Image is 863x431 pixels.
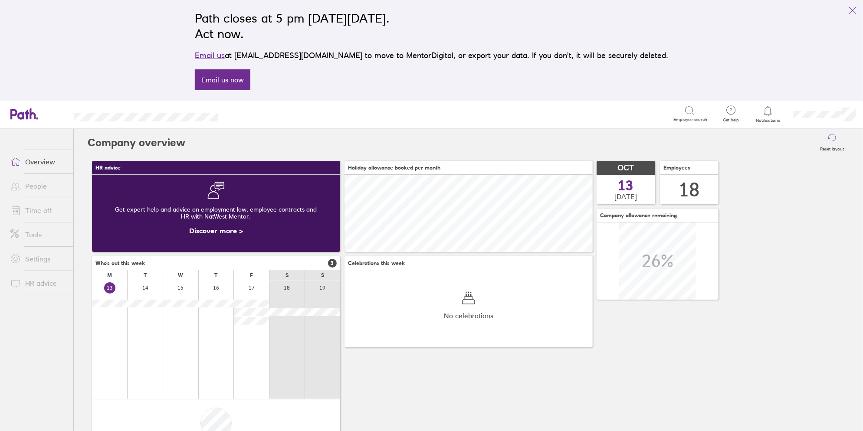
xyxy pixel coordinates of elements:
div: M [107,272,112,278]
a: Tools [3,226,73,243]
span: HR advice [95,165,121,171]
div: S [285,272,289,278]
button: Reset layout [815,129,849,157]
span: Holiday allowance booked per month [348,165,440,171]
span: Employee search [674,117,708,122]
span: Employees [663,165,690,171]
div: 18 [679,179,700,201]
span: Company allowance remaining [600,212,677,219]
span: No celebrations [444,312,493,320]
span: Celebrations this week [348,260,405,266]
span: Notifications [754,118,782,123]
span: 13 [618,179,634,193]
span: Get help [717,118,745,123]
a: Email us now [195,69,250,90]
div: Search [241,110,263,118]
a: HR advice [3,274,73,292]
span: 3 [328,259,337,268]
h2: Company overview [88,129,185,157]
span: OCT [618,163,634,173]
h2: Path closes at 5 pm [DATE][DATE]. Act now. [195,10,668,42]
a: Time off [3,202,73,219]
p: at [EMAIL_ADDRESS][DOMAIN_NAME] to move to MentorDigital, or export your data. If you don’t, it w... [195,49,668,62]
span: [DATE] [615,193,637,200]
a: Notifications [754,105,782,123]
span: Who's out this week [95,260,145,266]
div: T [215,272,218,278]
div: Get expert help and advice on employment law, employee contracts and HR with NatWest Mentor. [99,199,333,227]
div: T [144,272,147,278]
a: People [3,177,73,195]
a: Settings [3,250,73,268]
div: F [250,272,253,278]
a: Discover more > [189,226,243,235]
div: S [321,272,324,278]
a: Overview [3,153,73,170]
div: W [178,272,183,278]
label: Reset layout [815,144,849,152]
a: Email us [195,51,225,60]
